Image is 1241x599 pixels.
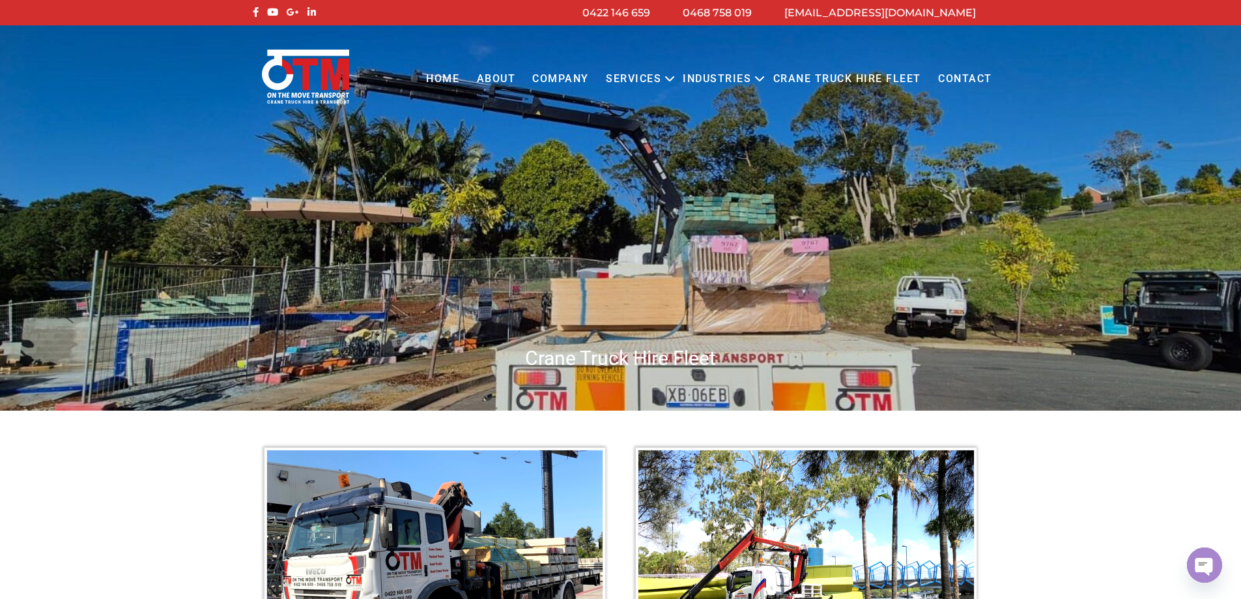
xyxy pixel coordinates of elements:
[418,61,468,97] a: Home
[683,7,752,19] a: 0468 758 019
[524,61,597,97] a: COMPANY
[764,61,929,97] a: Crane Truck Hire Fleet
[784,7,976,19] a: [EMAIL_ADDRESS][DOMAIN_NAME]
[582,7,650,19] a: 0422 146 659
[597,61,670,97] a: Services
[468,61,524,97] a: About
[674,61,760,97] a: Industries
[250,345,992,371] h1: Crane Truck Hire Fleet
[259,48,352,105] img: Otmtransport
[930,61,1001,97] a: Contact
